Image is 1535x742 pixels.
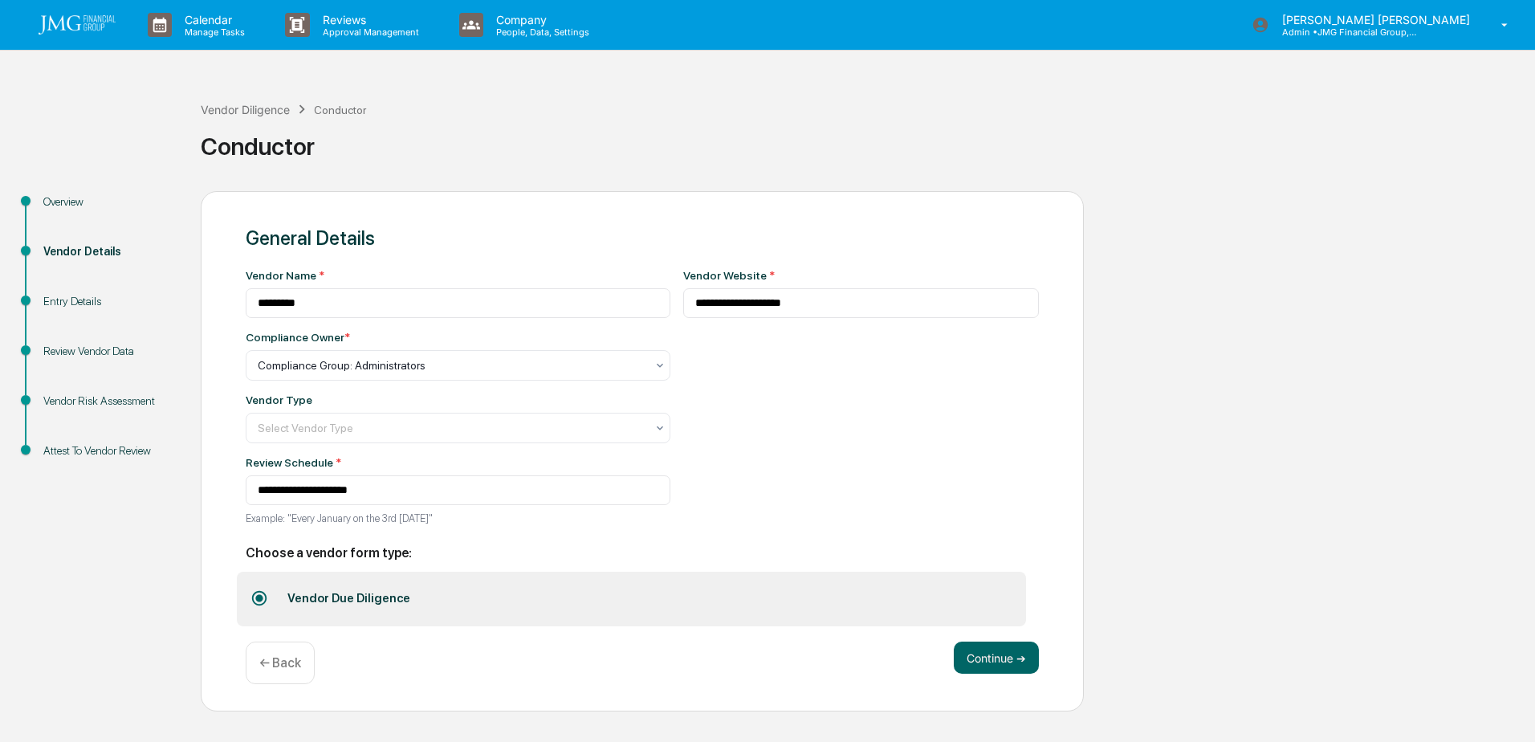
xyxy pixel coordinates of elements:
div: Vendor Type [246,393,312,406]
p: ← Back [259,655,301,671]
h2: Choose a vendor form type: [246,545,1039,561]
div: Entry Details [43,293,175,310]
div: Vendor Details [43,243,175,260]
img: logo [39,15,116,35]
p: Admin • JMG Financial Group, Ltd. [1269,26,1419,38]
div: Overview [43,194,175,210]
div: Compliance Owner [246,331,350,344]
p: Calendar [172,13,253,26]
p: [PERSON_NAME] [PERSON_NAME] [1269,13,1478,26]
div: Attest To Vendor Review [43,442,175,459]
div: Vendor Due Diligence [275,578,422,620]
div: Conductor [201,132,1527,161]
p: Approval Management [310,26,427,38]
div: Review Schedule [246,456,670,469]
div: General Details [246,226,1039,250]
div: Vendor Website [683,269,1040,282]
div: Vendor Name [246,269,670,282]
iframe: Open customer support [1484,689,1527,732]
div: Review Vendor Data [43,343,175,360]
p: Example: "Every January on the 3rd [DATE]" [246,512,670,524]
p: Company [483,13,597,26]
p: Reviews [310,13,427,26]
div: Vendor Risk Assessment [43,393,175,410]
button: Continue ➔ [954,642,1039,674]
div: Vendor Diligence [201,103,290,116]
p: People, Data, Settings [483,26,597,38]
div: Conductor [314,104,366,116]
p: Manage Tasks [172,26,253,38]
